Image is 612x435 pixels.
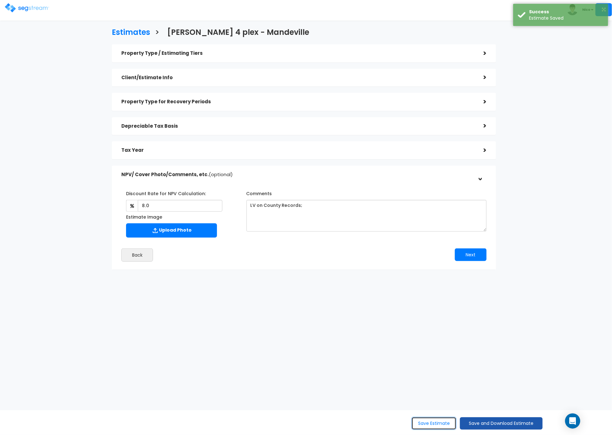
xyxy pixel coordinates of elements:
button: Next [455,248,487,261]
button: Save and Download Estimate [460,417,543,430]
h5: Tax Year [121,148,474,153]
div: > [475,168,485,181]
div: > [474,48,487,58]
h5: Client/Estimate Info [121,75,474,80]
h3: > [155,28,159,38]
label: Estimate Image [126,212,162,220]
div: Success [529,9,603,15]
h5: NPV/ Cover Photo/Comments, etc. [121,172,474,177]
label: Discount Rate for NPV Calculation: [126,188,206,197]
span: (optional) [209,171,233,178]
h3: [PERSON_NAME] 4 plex - Mandeville [167,28,309,38]
textarea: LV on County Records; [246,200,487,232]
img: Upload Icon [151,227,159,234]
button: Back [121,248,153,262]
a: Estimates [107,22,150,41]
div: > [474,145,487,155]
div: > [474,73,487,82]
div: > [474,121,487,131]
div: Open Intercom Messenger [565,413,580,429]
div: Estimate Saved [529,15,603,21]
h3: Estimates [112,28,150,38]
label: Upload Photo [126,223,217,238]
h5: Property Type for Recovery Periods [121,99,474,105]
h5: Property Type / Estimating Tiers [121,51,474,56]
label: Comments [246,188,272,197]
div: > [474,97,487,107]
a: [PERSON_NAME] 4 plex - Mandeville [163,22,309,41]
button: Save Estimate [411,417,456,430]
h5: Depreciable Tax Basis [121,124,474,129]
img: logo.png [5,3,49,12]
